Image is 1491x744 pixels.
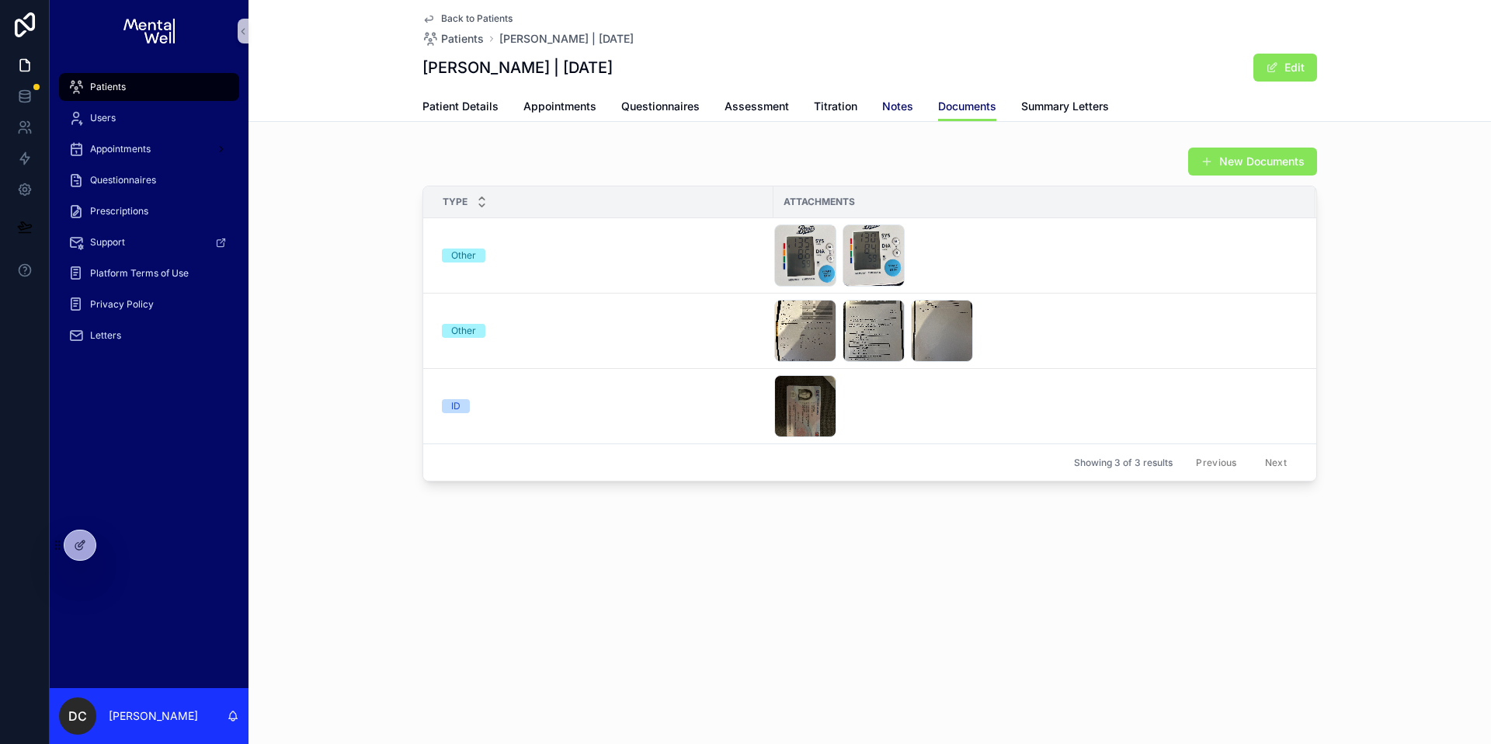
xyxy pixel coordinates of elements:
[1021,99,1109,114] span: Summary Letters
[422,31,484,47] a: Patients
[938,92,996,122] a: Documents
[422,92,499,123] a: Patient Details
[90,143,151,155] span: Appointments
[442,324,764,338] a: Other
[1188,148,1317,176] button: New Documents
[451,399,461,413] div: ID
[422,12,513,25] a: Back to Patients
[90,112,116,124] span: Users
[59,166,239,194] a: Questionnaires
[499,31,634,47] a: [PERSON_NAME] | [DATE]
[882,92,913,123] a: Notes
[90,298,154,311] span: Privacy Policy
[422,99,499,114] span: Patient Details
[523,99,596,114] span: Appointments
[1074,457,1173,469] span: Showing 3 of 3 results
[59,228,239,256] a: Support
[725,92,789,123] a: Assessment
[938,99,996,114] span: Documents
[442,399,764,413] a: ID
[451,249,476,262] div: Other
[1021,92,1109,123] a: Summary Letters
[59,73,239,101] a: Patients
[814,92,857,123] a: Titration
[90,236,125,249] span: Support
[90,81,126,93] span: Patients
[441,12,513,25] span: Back to Patients
[621,99,700,114] span: Questionnaires
[59,322,239,349] a: Letters
[59,290,239,318] a: Privacy Policy
[882,99,913,114] span: Notes
[90,205,148,217] span: Prescriptions
[90,329,121,342] span: Letters
[621,92,700,123] a: Questionnaires
[59,259,239,287] a: Platform Terms of Use
[59,104,239,132] a: Users
[814,99,857,114] span: Titration
[422,57,613,78] h1: [PERSON_NAME] | [DATE]
[451,324,476,338] div: Other
[109,708,198,724] p: [PERSON_NAME]
[90,174,156,186] span: Questionnaires
[123,19,174,43] img: App logo
[59,197,239,225] a: Prescriptions
[59,135,239,163] a: Appointments
[784,196,855,208] span: Attachments
[442,249,764,262] a: Other
[441,31,484,47] span: Patients
[725,99,789,114] span: Assessment
[50,62,248,370] div: scrollable content
[68,707,87,725] span: DC
[523,92,596,123] a: Appointments
[1253,54,1317,82] button: Edit
[90,267,189,280] span: Platform Terms of Use
[443,196,467,208] span: Type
